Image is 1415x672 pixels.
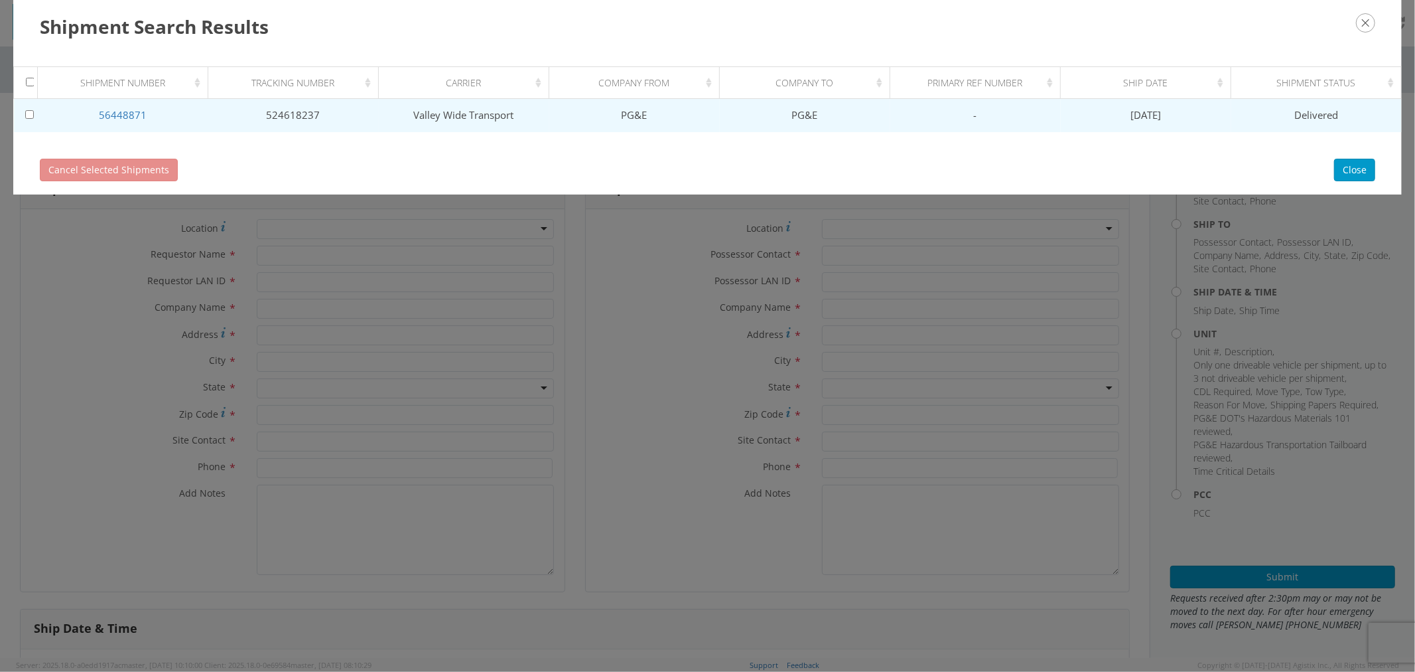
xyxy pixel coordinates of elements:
div: Shipment Status [1243,76,1398,90]
td: - [890,99,1061,132]
button: Cancel Selected Shipments [40,159,178,181]
td: PG&E [549,99,720,132]
td: 524618237 [208,99,379,132]
td: Valley Wide Transport [379,99,549,132]
span: Cancel Selected Shipments [48,163,169,176]
div: Company From [561,76,716,90]
div: Carrier [391,76,545,90]
span: [DATE] [1130,108,1161,122]
div: Tracking Number [220,76,375,90]
div: Company To [732,76,886,90]
a: 56448871 [99,108,147,122]
button: Close [1334,159,1375,181]
span: Delivered [1294,108,1338,122]
div: Shipment Number [50,76,204,90]
td: PG&E [720,99,890,132]
div: Ship Date [1073,76,1227,90]
div: Primary Ref Number [902,76,1057,90]
h3: Shipment Search Results [40,13,1375,40]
